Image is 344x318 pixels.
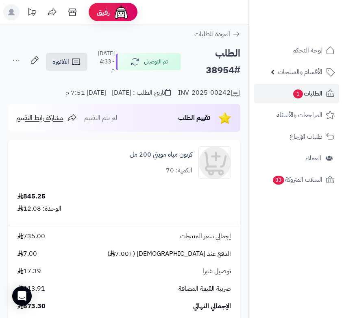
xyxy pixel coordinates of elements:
a: السلات المتروكة33 [254,170,339,189]
span: لم يتم التقييم [84,113,117,123]
span: طلبات الإرجاع [290,131,322,142]
span: 735.00 [17,232,45,241]
a: لوحة التحكم [254,41,339,60]
span: الدفع عند [DEMOGRAPHIC_DATA] (+7.00 ) [107,249,231,259]
div: تاريخ الطلب : [DATE] - [DATE] 7:51 م [65,88,171,98]
img: no_image-90x90.png [199,146,231,179]
span: 7.00 [17,249,37,259]
span: رفيق [97,7,110,17]
span: الأقسام والمنتجات [278,66,322,78]
span: المراجعات والأسئلة [277,109,322,121]
span: 17.39 [17,267,41,276]
span: العودة للطلبات [194,29,230,39]
span: ضريبة القيمة المضافة [179,284,231,294]
span: 113.91 [17,284,45,294]
span: 1 [293,89,303,98]
a: المراجعات والأسئلة [254,105,339,125]
div: 845.25 [17,192,46,201]
a: تحديثات المنصة [22,4,42,22]
span: تقييم الطلب [178,113,210,123]
span: العملاء [305,152,321,164]
a: مشاركة رابط التقييم [16,113,77,123]
div: Open Intercom Messenger [12,286,32,306]
a: العودة للطلبات [194,29,240,39]
img: ai-face.png [113,4,129,20]
a: كرتون مياه مويتي 200 مل [130,150,192,159]
span: لوحة التحكم [292,45,322,56]
span: إجمالي سعر المنتجات [180,232,231,241]
div: الوحدة: 12.08 [17,204,61,213]
small: [DATE] - 4:33 م [96,50,115,74]
span: مشاركة رابط التقييم [16,113,63,123]
span: السلات المتروكة [272,174,322,185]
span: 873.30 [17,302,46,311]
span: 33 [272,175,285,185]
img: logo-2.png [289,14,336,31]
h2: الطلب #38954 [189,45,240,78]
a: الطلبات1 [254,84,339,103]
a: الفاتورة [46,53,87,71]
div: INV-2025-00242 [178,88,240,98]
span: توصيل شبرا [202,267,231,276]
button: تم التوصيل [116,53,181,70]
a: العملاء [254,148,339,168]
span: الإجمالي النهائي [193,302,231,311]
span: الفاتورة [52,57,69,67]
a: طلبات الإرجاع [254,127,339,146]
span: الطلبات [292,88,322,99]
div: الكمية: 70 [166,166,192,175]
